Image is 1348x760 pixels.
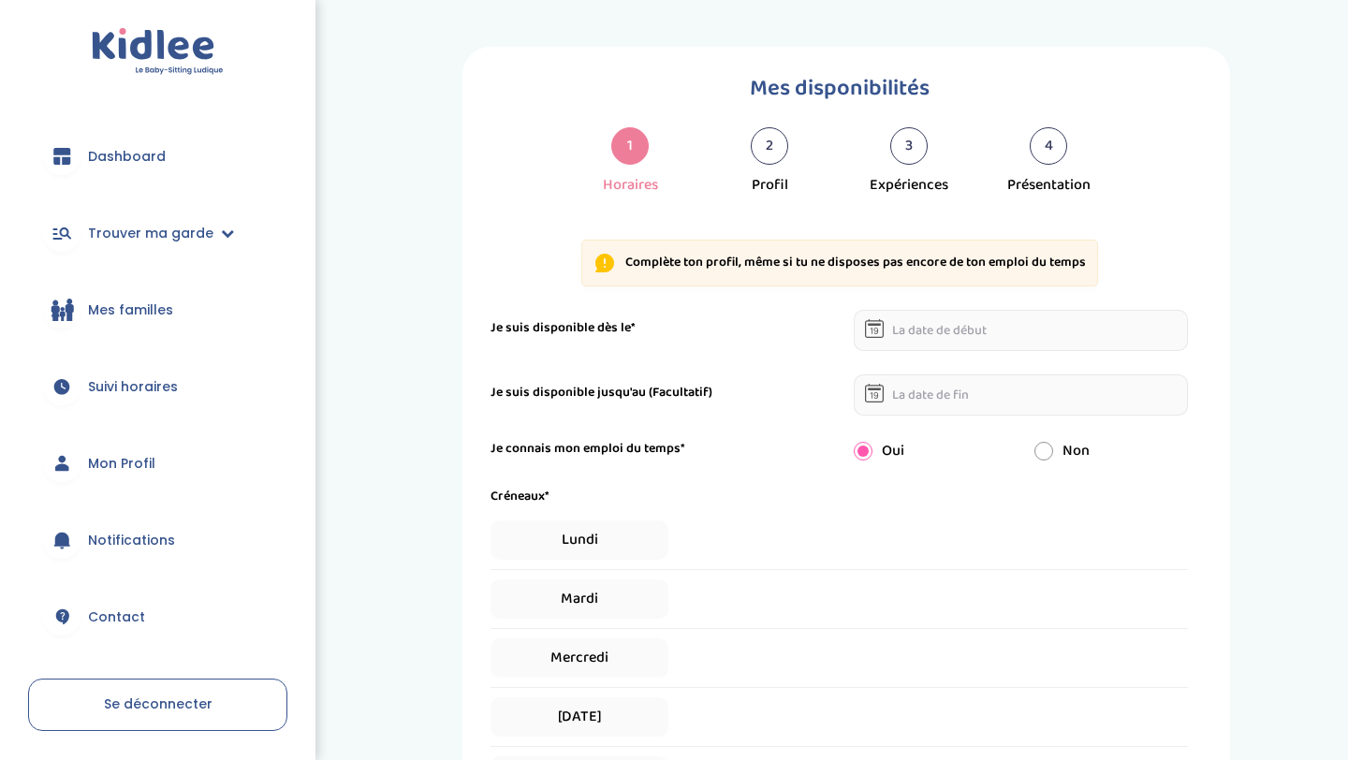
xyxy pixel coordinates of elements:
[88,224,213,243] span: Trouver ma garde
[840,440,1021,462] div: Oui
[603,174,658,197] div: Horaires
[88,147,166,167] span: Dashboard
[491,70,1188,107] h1: Mes disponibilités
[88,300,173,320] span: Mes familles
[491,383,712,402] label: Je suis disponible jusqu'au (Facultatif)
[491,638,668,678] span: Mercredi
[28,679,287,731] a: Se déconnecter
[491,487,549,506] label: Créneaux*
[854,310,1189,351] input: La date de début
[491,579,668,619] span: Mardi
[890,127,928,165] div: 3
[491,439,685,459] label: Je connais mon emploi du temps*
[28,276,287,343] a: Mes familles
[1020,440,1202,462] div: Non
[491,318,636,338] label: Je suis disponible dès le*
[28,353,287,420] a: Suivi horaires
[28,123,287,190] a: Dashboard
[1007,174,1091,197] div: Présentation
[870,174,948,197] div: Expériences
[88,607,145,627] span: Contact
[92,28,224,76] img: logo.svg
[88,454,155,474] span: Mon Profil
[88,531,175,550] span: Notifications
[751,127,788,165] div: 2
[491,697,668,737] span: [DATE]
[88,377,178,397] span: Suivi horaires
[28,430,287,497] a: Mon Profil
[28,583,287,650] a: Contact
[28,506,287,574] a: Notifications
[611,127,649,165] div: 1
[491,520,668,560] span: Lundi
[1030,127,1067,165] div: 4
[104,694,212,713] span: Se déconnecter
[28,199,287,267] a: Trouver ma garde
[625,254,1086,272] p: Complète ton profil, même si tu ne disposes pas encore de ton emploi du temps
[752,174,788,197] div: Profil
[854,374,1189,416] input: La date de fin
